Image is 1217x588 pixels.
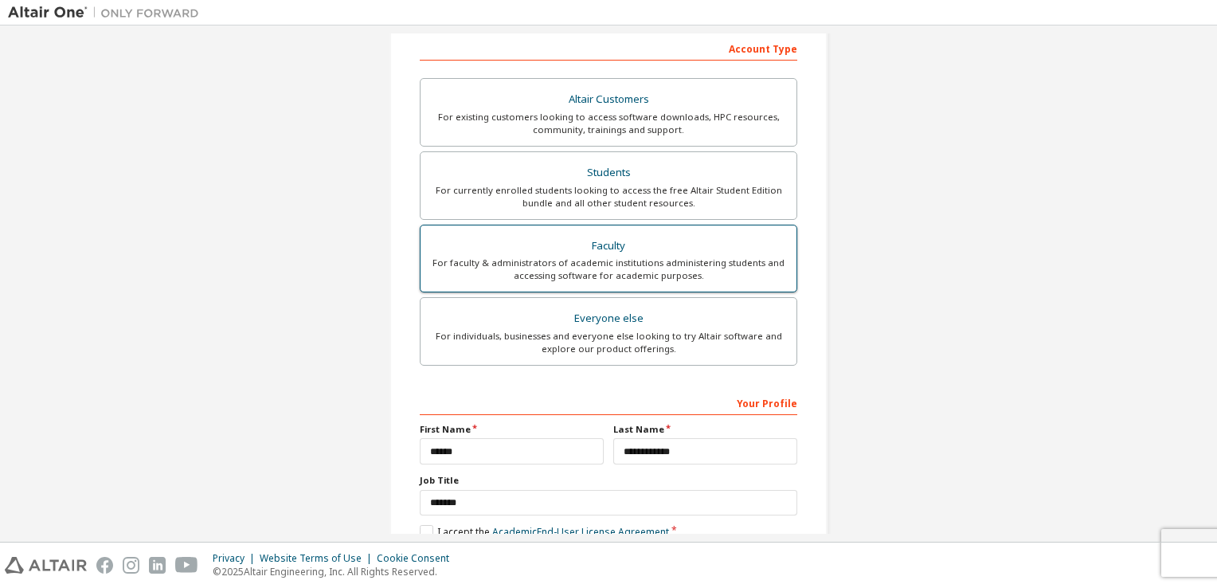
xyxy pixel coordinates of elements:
[123,557,139,574] img: instagram.svg
[8,5,207,21] img: Altair One
[492,525,669,539] a: Academic End-User License Agreement
[613,423,797,436] label: Last Name
[420,35,797,61] div: Account Type
[213,565,459,578] p: © 2025 Altair Engineering, Inc. All Rights Reserved.
[96,557,113,574] img: facebook.svg
[420,525,669,539] label: I accept the
[430,111,787,136] div: For existing customers looking to access software downloads, HPC resources, community, trainings ...
[430,330,787,355] div: For individuals, businesses and everyone else looking to try Altair software and explore our prod...
[430,88,787,111] div: Altair Customers
[430,162,787,184] div: Students
[430,184,787,210] div: For currently enrolled students looking to access the free Altair Student Edition bundle and all ...
[149,557,166,574] img: linkedin.svg
[420,423,604,436] label: First Name
[377,552,459,565] div: Cookie Consent
[5,557,87,574] img: altair_logo.svg
[430,235,787,257] div: Faculty
[430,308,787,330] div: Everyone else
[260,552,377,565] div: Website Terms of Use
[213,552,260,565] div: Privacy
[430,257,787,282] div: For faculty & administrators of academic institutions administering students and accessing softwa...
[420,474,797,487] label: Job Title
[175,557,198,574] img: youtube.svg
[420,390,797,415] div: Your Profile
